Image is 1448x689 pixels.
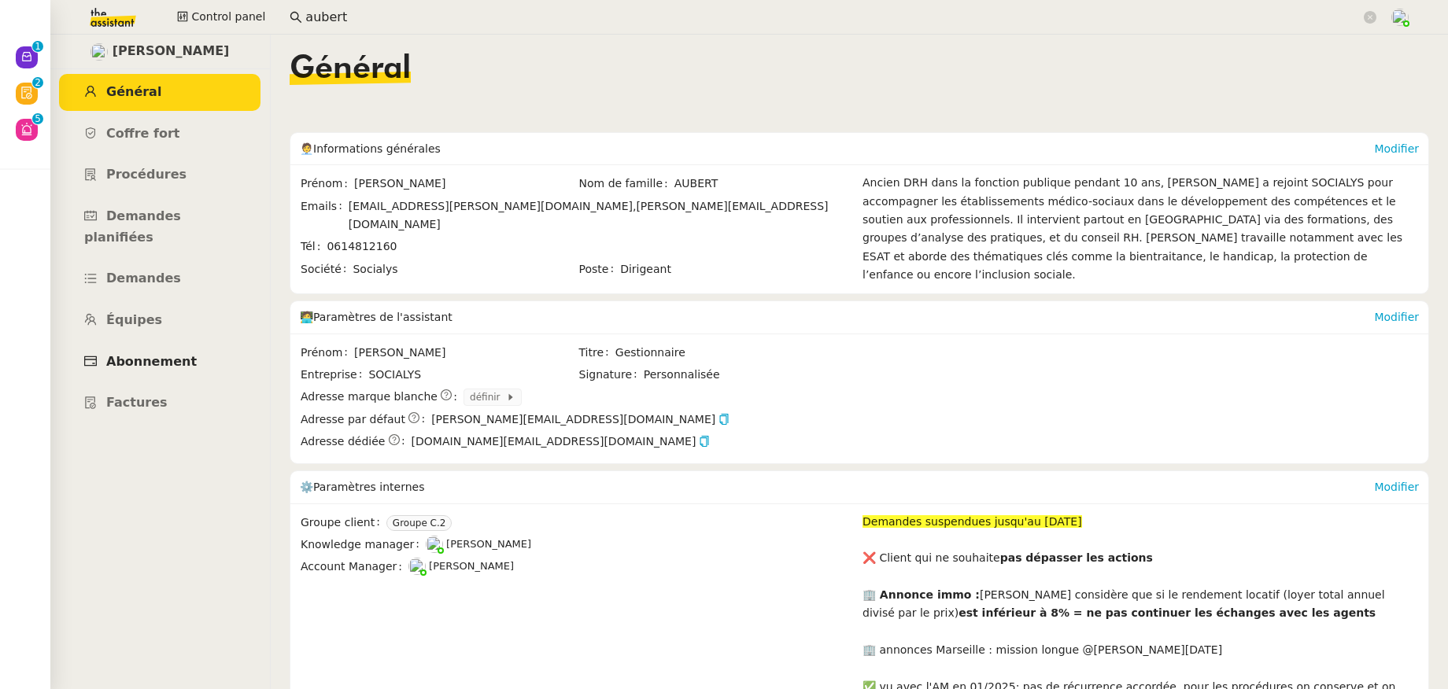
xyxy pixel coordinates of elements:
span: Socialys [353,260,577,278]
a: Coffre fort [59,116,260,153]
span: [PERSON_NAME] [429,560,514,572]
a: Demandes planifiées [59,198,260,256]
div: 🧑‍💼 [300,133,1374,164]
span: Abonnement [106,354,197,369]
strong: pas dépasser les actions [1000,551,1153,564]
span: Prénom [301,175,354,193]
span: [PERSON_NAME] [446,538,531,550]
div: Ancien DRH dans la fonction publique pendant 10 ans, [PERSON_NAME] a rejoint SOCIALYS pour accomp... [863,174,1419,284]
span: Équipes [106,312,162,327]
nz-badge-sup: 2 [32,77,43,88]
span: [PERSON_NAME] [113,41,230,62]
nz-badge-sup: 1 [32,41,43,52]
span: Adresse dédiée [301,433,385,451]
a: Modifier [1374,311,1419,323]
span: Informations générales [313,142,441,155]
a: Modifier [1374,481,1419,493]
span: Entreprise [301,366,368,384]
button: Control panel [168,6,275,28]
a: Procédures [59,157,260,193]
p: 5 [35,113,41,127]
span: Adresse marque blanche [301,388,438,406]
p: 2 [35,77,41,91]
p: 1 [35,41,41,55]
span: [PERSON_NAME] [354,344,577,362]
span: Procédures [106,167,187,182]
span: [DOMAIN_NAME][EMAIL_ADDRESS][DOMAIN_NAME] [412,433,711,451]
a: Demandes [59,260,260,297]
span: Société [301,260,353,278]
a: Modifier [1374,142,1419,155]
span: Général [290,53,411,85]
span: Demandes [106,271,181,286]
span: Demandes planifiées [84,208,181,245]
span: définir [470,389,506,405]
div: ⚙️ [300,471,1374,503]
span: Tél [301,238,327,256]
span: Coffre fort [106,126,180,141]
span: Adresse par défaut [301,411,405,429]
strong: est inférieur à 8% = ne pas continuer les échanges avec les agents [959,606,1376,619]
span: Factures [106,395,168,410]
span: [PERSON_NAME][EMAIL_ADDRESS][DOMAIN_NAME] [349,200,829,230]
span: Demandes suspendues jusqu'au [DATE] [863,515,1082,528]
a: Abonnement [59,344,260,381]
span: Control panel [191,8,265,26]
span: Dirigeant [620,260,855,278]
span: Emails [301,197,349,234]
input: Rechercher [305,7,1361,28]
span: SOCIALYS [368,366,577,384]
span: Paramètres de l'assistant [313,311,452,323]
img: users%2FNTfmycKsCFdqp6LX6USf2FmuPJo2%2Favatar%2F16D86256-2126-4AE5-895D-3A0011377F92_1_102_o-remo... [408,558,426,575]
span: Personnalisée [644,366,720,384]
div: [PERSON_NAME] considère que si le rendement locatif (loyer total annuel divisé par le prix) [863,586,1419,623]
nz-badge-sup: 5 [32,113,43,124]
span: [PERSON_NAME][EMAIL_ADDRESS][DOMAIN_NAME] [431,411,730,429]
span: Gestionnaire [615,344,855,362]
span: Prénom [301,344,354,362]
div: ❌ Client qui ne souhaite [863,549,1419,567]
strong: 🏢 Annonce immo : [863,588,980,601]
div: 🧑‍💻 [300,301,1374,333]
span: Paramètres internes [313,481,424,493]
span: Titre [579,344,615,362]
a: Équipes [59,302,260,339]
span: Poste [579,260,621,278]
span: 0614812160 [327,240,397,252]
div: 🏢 annonces Marseille : mission longue @[PERSON_NAME][DATE] [863,641,1419,659]
span: Groupe client [301,514,386,532]
span: AUBERT [674,175,855,193]
span: Nom de famille [579,175,674,193]
span: Général [106,84,161,99]
img: users%2FNTfmycKsCFdqp6LX6USf2FmuPJo2%2Favatar%2F16D86256-2126-4AE5-895D-3A0011377F92_1_102_o-remo... [1391,9,1409,26]
img: users%2FoFdbodQ3TgNoWt9kP3GXAs5oaCq1%2Favatar%2Fprofile-pic.png [426,536,443,553]
img: users%2FSADz3OCgrFNaBc1p3ogUv5k479k1%2Favatar%2Fccbff511-0434-4584-b662-693e5a00b7b7 [90,43,108,61]
span: Knowledge manager [301,536,426,554]
span: [PERSON_NAME] [354,175,577,193]
nz-tag: Groupe C.2 [386,515,452,531]
span: Signature [579,366,644,384]
span: Account Manager [301,558,408,576]
a: Général [59,74,260,111]
span: [EMAIL_ADDRESS][PERSON_NAME][DOMAIN_NAME], [349,200,637,212]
